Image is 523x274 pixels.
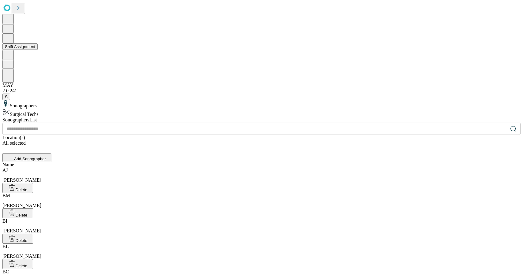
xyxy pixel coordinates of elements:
div: Sonographers [2,100,521,109]
span: Delete [16,264,28,268]
span: Add Sonographer [14,157,46,161]
div: Surgical Techs [2,109,521,117]
span: S [5,94,8,99]
span: BL [2,244,9,249]
span: Location(s) [2,135,25,140]
div: Sonographers List [2,117,521,123]
div: MAY [2,83,521,88]
button: S [2,94,10,100]
button: Add Sonographer [2,153,51,162]
div: [PERSON_NAME] [2,244,521,259]
span: BM [2,193,10,198]
span: BI [2,218,7,224]
button: Delete [2,259,33,269]
div: [PERSON_NAME] [2,168,521,183]
button: Delete [2,208,33,218]
span: AJ [2,168,8,173]
div: All selected [2,140,521,146]
div: [PERSON_NAME] [2,193,521,208]
span: Delete [16,213,28,217]
span: Delete [16,187,28,192]
div: [PERSON_NAME] [2,218,521,234]
div: 2.0.241 [2,88,521,94]
span: Delete [16,238,28,243]
button: Delete [2,183,33,193]
button: Shift Assignment [2,43,38,50]
button: Delete [2,234,33,244]
div: Name [2,162,521,168]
